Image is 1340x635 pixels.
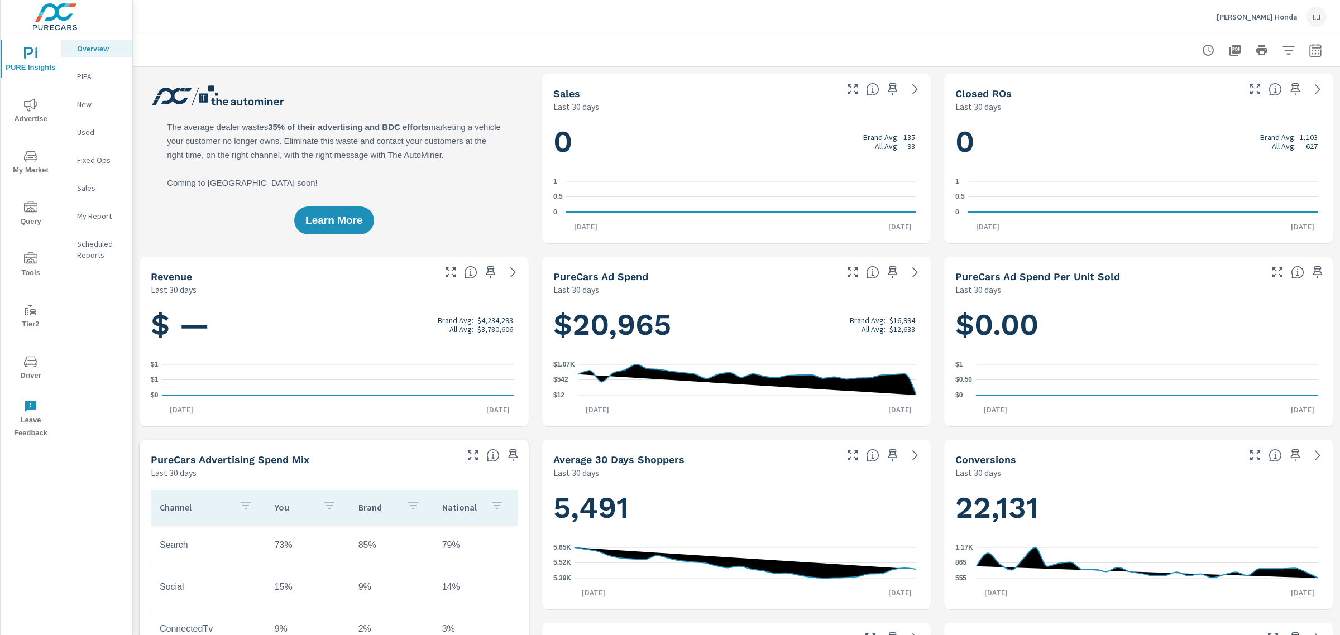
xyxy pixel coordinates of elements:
[850,316,886,325] p: Brand Avg:
[350,573,433,601] td: 9%
[955,543,973,551] text: 1.17K
[77,99,123,110] p: New
[486,449,500,462] span: This table looks at how you compare to the amount of budget you spend per channel as opposed to y...
[433,573,517,601] td: 14%
[160,502,230,513] p: Channel
[553,489,920,527] h1: 5,491
[906,446,924,464] a: See more details in report
[464,266,477,279] span: Total sales revenue over the selected date range. [Source: This data is sourced from the dealer’s...
[574,587,613,598] p: [DATE]
[553,88,580,99] h5: Sales
[955,177,959,185] text: 1
[1286,446,1304,464] span: Save this to your personalized report
[866,83,879,96] span: Number of vehicles sold by the dealership over the selected date range. [Source: This data is sou...
[61,208,132,224] div: My Report
[906,263,924,281] a: See more details in report
[266,531,350,559] td: 73%
[1306,142,1318,151] p: 627
[955,100,1001,113] p: Last 30 days
[955,489,1322,527] h1: 22,131
[1309,446,1327,464] a: See more details in report
[553,306,920,344] h1: $20,965
[4,400,58,440] span: Leave Feedback
[305,215,362,225] span: Learn More
[1286,80,1304,98] span: Save this to your personalized report
[151,454,309,465] h5: PureCars Advertising Spend Mix
[968,221,1007,232] p: [DATE]
[77,238,123,261] p: Scheduled Reports
[566,221,605,232] p: [DATE]
[1283,587,1322,598] p: [DATE]
[4,98,58,126] span: Advertise
[1306,7,1327,27] div: LJ
[889,325,915,334] p: $12,633
[1269,83,1282,96] span: Number of Repair Orders Closed by the selected dealership group over the selected time range. [So...
[875,142,899,151] p: All Avg:
[955,306,1322,344] h1: $0.00
[1224,39,1246,61] button: "Export Report to PDF"
[151,360,159,368] text: $1
[477,316,513,325] p: $4,234,293
[61,40,132,57] div: Overview
[955,283,1001,296] p: Last 30 days
[1300,133,1318,142] p: 1,103
[504,263,522,281] a: See more details in report
[955,360,963,368] text: $1
[151,391,159,399] text: $0
[61,68,132,85] div: PIPA
[358,502,398,513] p: Brand
[553,574,571,582] text: 5.39K
[1269,449,1282,462] span: The number of dealer-specified goals completed by a visitor. [Source: This data is provided by th...
[844,446,862,464] button: Make Fullscreen
[553,208,557,216] text: 0
[955,376,972,384] text: $0.50
[275,502,314,513] p: You
[553,360,575,368] text: $1.07K
[844,80,862,98] button: Make Fullscreen
[1283,404,1322,415] p: [DATE]
[955,454,1016,465] h5: Conversions
[553,271,648,282] h5: PureCars Ad Spend
[553,454,685,465] h5: Average 30 Days Shoppers
[553,193,563,201] text: 0.5
[889,316,915,325] p: $16,994
[884,446,902,464] span: Save this to your personalized report
[61,124,132,141] div: Used
[955,271,1120,282] h5: PureCars Ad Spend Per Unit Sold
[438,316,473,325] p: Brand Avg:
[151,531,266,559] td: Search
[477,325,513,334] p: $3,780,606
[553,123,920,161] h1: 0
[955,193,965,201] text: 0.5
[553,391,564,399] text: $12
[4,355,58,382] span: Driver
[976,404,1015,415] p: [DATE]
[880,404,920,415] p: [DATE]
[151,306,518,344] h1: $ —
[4,47,58,74] span: PURE Insights
[61,152,132,169] div: Fixed Ops
[906,80,924,98] a: See more details in report
[77,210,123,222] p: My Report
[1283,221,1322,232] p: [DATE]
[578,404,617,415] p: [DATE]
[433,531,517,559] td: 79%
[844,263,862,281] button: Make Fullscreen
[553,559,571,566] text: 5.52K
[1309,80,1327,98] a: See more details in report
[77,127,123,138] p: Used
[1246,446,1264,464] button: Make Fullscreen
[482,263,500,281] span: Save this to your personalized report
[1269,263,1286,281] button: Make Fullscreen
[955,391,963,399] text: $0
[553,376,568,384] text: $542
[866,266,879,279] span: Total cost of media for all PureCars channels for the selected dealership group over the selected...
[863,133,899,142] p: Brand Avg:
[478,404,518,415] p: [DATE]
[955,559,966,567] text: 865
[449,325,473,334] p: All Avg:
[553,177,557,185] text: 1
[903,133,915,142] p: 135
[1217,12,1298,22] p: [PERSON_NAME] Honda
[1272,142,1296,151] p: All Avg:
